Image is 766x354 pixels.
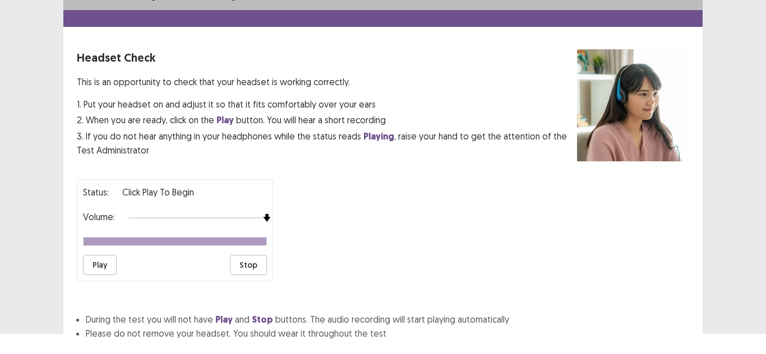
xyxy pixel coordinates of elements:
p: Status: [83,185,109,199]
button: Play [83,255,117,275]
p: Click Play to Begin [122,185,194,199]
p: 2. When you are ready, click on the button. You will hear a short recording [77,113,577,127]
strong: Play [215,314,233,325]
p: 1. Put your headset on and adjust it so that it fits comfortably over your ears [77,97,577,111]
strong: Playing [363,131,394,142]
p: Volume: [83,210,115,223]
p: 3. If you do not hear anything in your headphones while the status reads , raise your hand to get... [77,129,577,157]
li: During the test you will not have and buttons. The audio recording will start playing automatically [86,313,689,327]
p: Headset Check [77,49,577,66]
strong: Play [216,114,234,126]
button: Stop [230,255,267,275]
img: headset test [577,49,689,161]
li: Please do not remove your headset. You should wear it throughout the test [86,327,689,340]
strong: Stop [252,314,273,325]
img: arrow-thumb [263,214,271,222]
p: This is an opportunity to check that your headset is working correctly. [77,75,577,88]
